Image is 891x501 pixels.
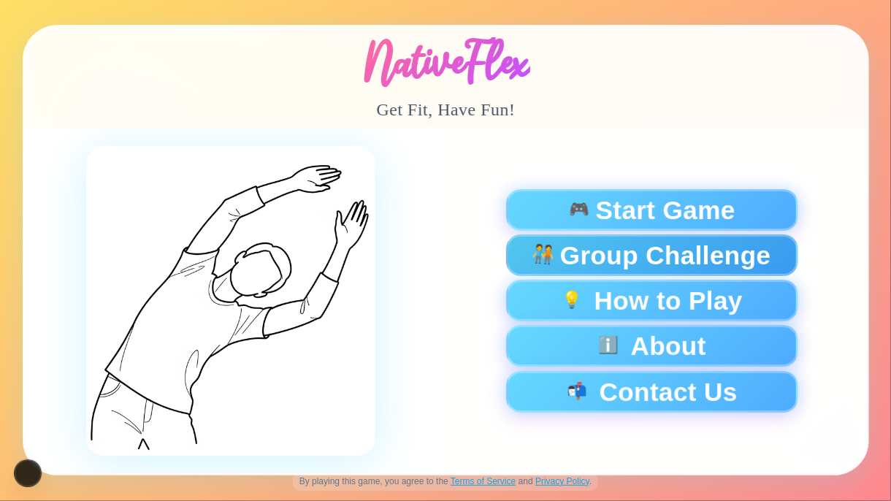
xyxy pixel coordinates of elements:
button: ℹ️About [505,326,798,367]
button: 📬Contact Us [505,371,798,413]
img: Person doing fitness exercise [86,146,375,456]
a: Privacy Policy [535,476,589,486]
a: Terms of Service [451,476,516,486]
button: 🎮Start Game [505,189,798,231]
span: 🧑‍🤝‍🧑 [531,245,555,265]
p: Get Fit, Have Fun! [376,98,515,123]
span: ℹ️ [597,338,618,354]
span: 💡 [561,293,581,309]
button: 💡How to Play [505,280,798,322]
button: 🧑‍🤝‍🧑Group Challenge [505,234,798,276]
h1: NativeFlex [361,37,529,88]
span: 🎮 [568,202,589,218]
span: Group Challenge [559,242,770,268]
span: Start Game [595,197,735,223]
span: 📬 [566,383,586,399]
p: By playing this game, you agree to the and . [293,473,598,492]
